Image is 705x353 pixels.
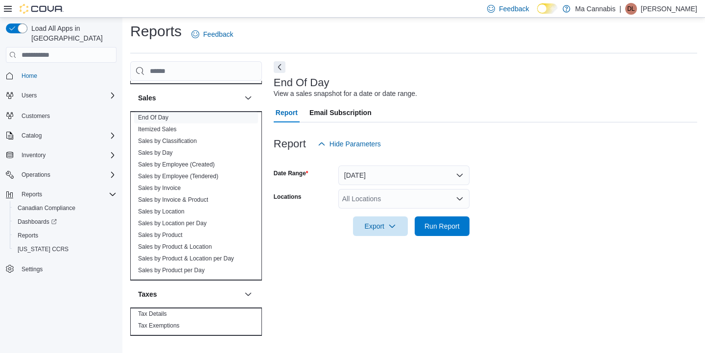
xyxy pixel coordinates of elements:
[18,149,117,161] span: Inventory
[2,129,120,142] button: Catalog
[18,218,57,226] span: Dashboards
[22,190,42,198] span: Reports
[27,24,117,43] span: Load All Apps in [GEOGRAPHIC_DATA]
[10,229,120,242] button: Reports
[18,109,117,121] span: Customers
[575,3,616,15] p: Ma Cannabis
[14,230,117,241] span: Reports
[242,92,254,104] button: Sales
[22,265,43,273] span: Settings
[18,169,54,181] button: Operations
[22,171,50,179] span: Operations
[18,188,117,200] span: Reports
[138,185,181,191] a: Sales by Invoice
[641,3,697,15] p: [PERSON_NAME]
[138,208,185,215] a: Sales by Location
[138,149,173,156] a: Sales by Day
[14,216,61,228] a: Dashboards
[22,92,37,99] span: Users
[130,22,182,41] h1: Reports
[138,138,197,144] a: Sales by Classification
[203,29,233,39] span: Feedback
[18,130,117,141] span: Catalog
[415,216,470,236] button: Run Report
[14,230,42,241] a: Reports
[10,201,120,215] button: Canadian Compliance
[18,110,54,122] a: Customers
[18,232,38,239] span: Reports
[138,173,218,180] a: Sales by Employee (Tendered)
[130,308,262,335] div: Taxes
[14,202,117,214] span: Canadian Compliance
[18,149,49,161] button: Inventory
[138,126,177,133] a: Itemized Sales
[274,138,306,150] h3: Report
[274,193,302,201] label: Locations
[138,196,208,203] a: Sales by Invoice & Product
[274,89,417,99] div: View a sales snapshot for a date or date range.
[18,70,41,82] a: Home
[2,89,120,102] button: Users
[130,112,262,280] div: Sales
[138,93,156,103] h3: Sales
[2,108,120,122] button: Customers
[424,221,460,231] span: Run Report
[338,165,470,185] button: [DATE]
[18,263,117,275] span: Settings
[18,245,69,253] span: [US_STATE] CCRS
[456,195,464,203] button: Open list of options
[18,90,117,101] span: Users
[14,243,72,255] a: [US_STATE] CCRS
[18,263,47,275] a: Settings
[14,216,117,228] span: Dashboards
[138,232,183,238] a: Sales by Product
[329,139,381,149] span: Hide Parameters
[18,204,75,212] span: Canadian Compliance
[2,168,120,182] button: Operations
[18,169,117,181] span: Operations
[276,103,298,122] span: Report
[499,4,529,14] span: Feedback
[188,24,237,44] a: Feedback
[138,161,215,168] a: Sales by Employee (Created)
[309,103,372,122] span: Email Subscription
[627,3,634,15] span: DL
[138,243,212,250] a: Sales by Product & Location
[138,289,157,299] h3: Taxes
[138,114,168,121] a: End Of Day
[274,169,308,177] label: Date Range
[314,134,385,154] button: Hide Parameters
[138,310,167,317] a: Tax Details
[138,322,180,329] a: Tax Exemptions
[10,215,120,229] a: Dashboards
[18,70,117,82] span: Home
[138,255,234,262] a: Sales by Product & Location per Day
[2,148,120,162] button: Inventory
[274,61,285,73] button: Next
[2,69,120,83] button: Home
[14,243,117,255] span: Washington CCRS
[242,288,254,300] button: Taxes
[18,90,41,101] button: Users
[20,4,64,14] img: Cova
[138,267,205,274] a: Sales by Product per Day
[2,188,120,201] button: Reports
[22,132,42,140] span: Catalog
[22,112,50,120] span: Customers
[2,262,120,276] button: Settings
[353,216,408,236] button: Export
[537,3,558,14] input: Dark Mode
[138,93,240,103] button: Sales
[625,3,637,15] div: Dave Lai
[10,242,120,256] button: [US_STATE] CCRS
[18,130,46,141] button: Catalog
[22,72,37,80] span: Home
[138,289,240,299] button: Taxes
[6,65,117,302] nav: Complex example
[18,188,46,200] button: Reports
[22,151,46,159] span: Inventory
[619,3,621,15] p: |
[359,216,402,236] span: Export
[138,220,207,227] a: Sales by Location per Day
